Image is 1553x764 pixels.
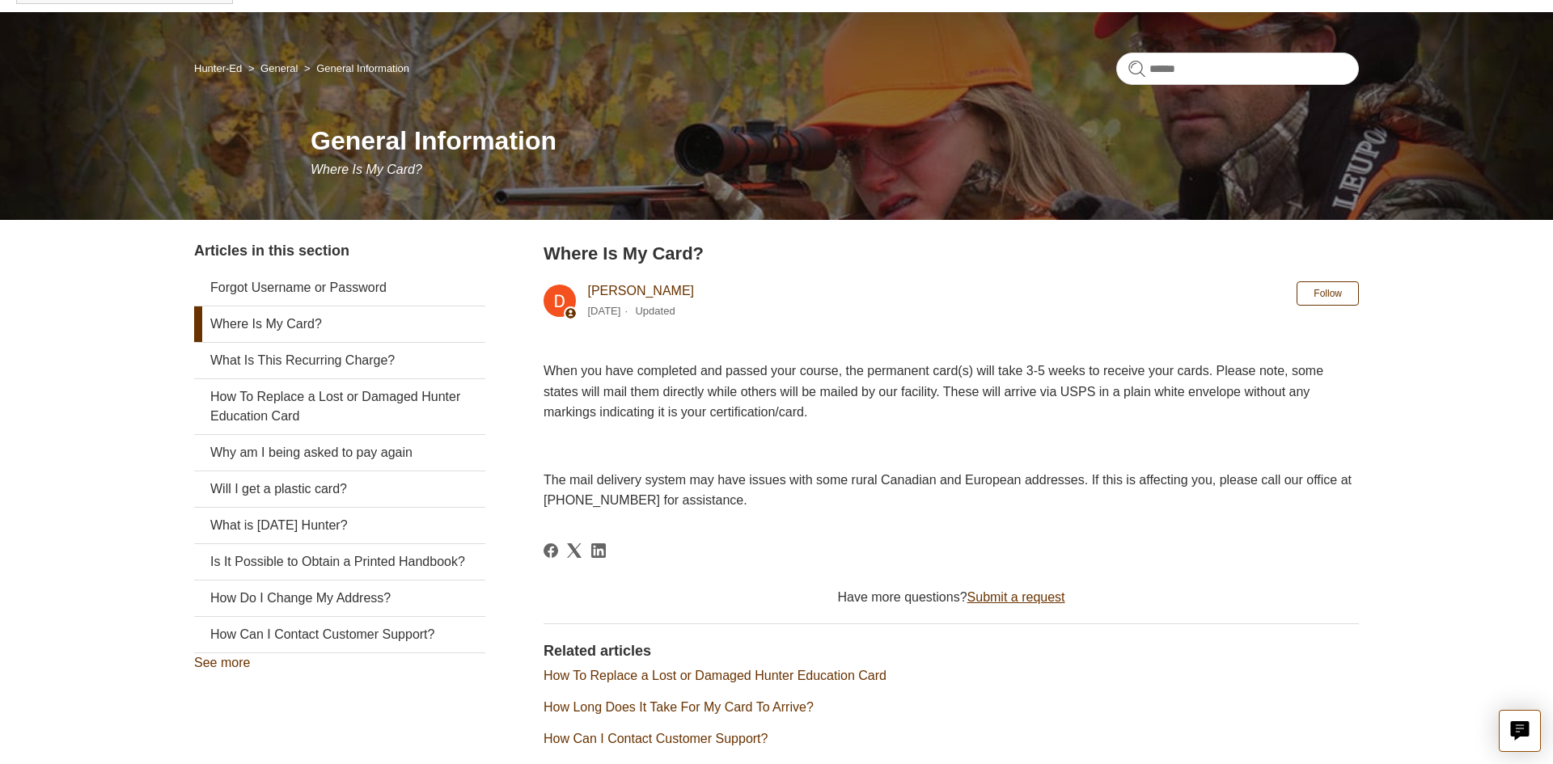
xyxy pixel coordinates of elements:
[311,163,422,176] span: Where Is My Card?
[194,62,242,74] a: Hunter-Ed
[1499,710,1541,752] button: Live chat
[245,62,301,74] li: General
[544,473,1352,508] span: The mail delivery system may have issues with some rural Canadian and European addresses. If this...
[194,379,485,434] a: How To Replace a Lost or Damaged Hunter Education Card
[194,435,485,471] a: Why am I being asked to pay again
[194,471,485,507] a: Will I get a plastic card?
[544,364,1323,419] span: When you have completed and passed your course, the permanent card(s) will take 3-5 weeks to rece...
[260,62,298,74] a: General
[544,588,1359,607] div: Have more questions?
[591,543,606,558] svg: Share this page on LinkedIn
[194,508,485,543] a: What is [DATE] Hunter?
[587,305,620,317] time: 03/04/2024, 09:46
[194,306,485,342] a: Where Is My Card?
[194,544,485,580] a: Is It Possible to Obtain a Printed Handbook?
[194,617,485,652] a: How Can I Contact Customer Support?
[967,590,1065,604] a: Submit a request
[544,543,558,558] svg: Share this page on Facebook
[544,669,887,682] a: How To Replace a Lost or Damaged Hunter Education Card
[544,240,1359,267] h2: Where Is My Card?
[316,62,409,74] a: General Information
[544,543,558,558] a: Facebook
[544,732,768,745] a: How Can I Contact Customer Support?
[194,656,250,669] a: See more
[194,243,349,259] span: Articles in this section
[567,543,582,558] svg: Share this page on X Corp
[194,580,485,616] a: How Do I Change My Address?
[567,543,582,558] a: X Corp
[635,305,675,317] li: Updated
[544,700,814,714] a: How Long Does It Take For My Card To Arrive?
[544,640,1359,662] h2: Related articles
[194,343,485,378] a: What Is This Recurring Charge?
[1116,53,1359,85] input: Search
[587,284,694,298] a: [PERSON_NAME]
[194,62,245,74] li: Hunter-Ed
[301,62,409,74] li: General Information
[311,121,1359,160] h1: General Information
[591,543,606,558] a: LinkedIn
[194,270,485,306] a: Forgot Username or Password
[1297,281,1359,306] button: Follow Article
